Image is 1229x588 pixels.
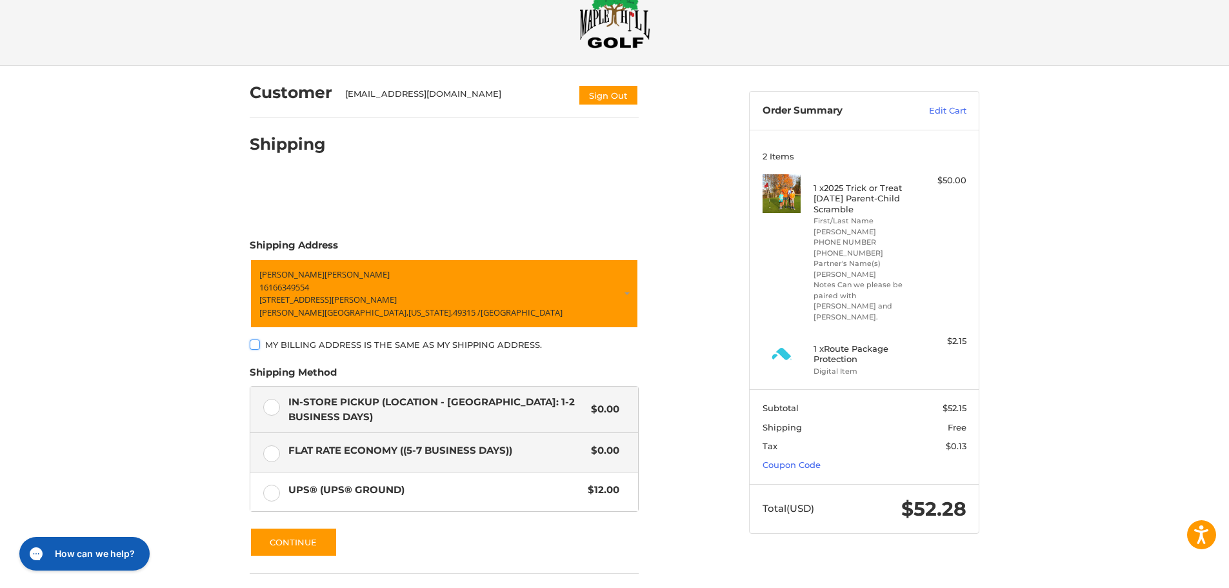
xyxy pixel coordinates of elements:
legend: Shipping Address [250,238,338,259]
span: [GEOGRAPHIC_DATA] [481,306,563,318]
button: Continue [250,527,337,557]
span: Total (USD) [763,502,814,514]
span: $0.13 [946,441,966,451]
span: $0.00 [585,402,619,417]
span: In-Store Pickup (Location - [GEOGRAPHIC_DATA]: 1-2 BUSINESS DAYS) [288,395,585,424]
div: [EMAIL_ADDRESS][DOMAIN_NAME] [345,88,566,106]
h3: Order Summary [763,105,901,117]
span: $52.28 [901,497,966,521]
span: $0.00 [585,443,619,458]
span: 49315 / [453,306,481,318]
li: Partner's Name(s) [PERSON_NAME] [814,258,912,279]
label: My billing address is the same as my shipping address. [250,340,639,350]
span: 16166349554 [259,281,309,292]
span: UPS® (UPS® Ground) [288,483,582,498]
div: $50.00 [915,174,966,187]
li: PHONE NUMBER [PHONE_NUMBER] [814,237,912,258]
span: Flat Rate Economy ((5-7 Business Days)) [288,443,585,458]
h4: 1 x Route Package Protection [814,343,912,365]
span: Subtotal [763,403,799,413]
span: Tax [763,441,777,451]
span: [US_STATE], [408,306,453,318]
span: $12.00 [581,483,619,498]
li: Notes Can we please be paired with [PERSON_NAME] and [PERSON_NAME]. [814,279,912,322]
h2: Shipping [250,134,326,154]
h4: 1 x 2025 Trick or Treat [DATE] Parent-Child Scramble [814,183,912,214]
li: Digital Item [814,366,912,377]
iframe: Gorgias live chat messenger [13,532,154,575]
span: [PERSON_NAME] [259,269,325,280]
span: $52.15 [943,403,966,413]
span: Free [948,422,966,432]
a: Coupon Code [763,460,821,470]
span: [PERSON_NAME] [325,269,390,280]
a: Enter or select a different address [250,259,639,329]
li: First/Last Name [PERSON_NAME] [814,216,912,237]
span: Shipping [763,422,802,432]
span: [STREET_ADDRESS][PERSON_NAME] [259,294,397,305]
button: Sign Out [578,85,639,106]
h2: Customer [250,83,332,103]
h3: 2 Items [763,151,966,161]
span: [PERSON_NAME][GEOGRAPHIC_DATA], [259,306,408,318]
legend: Shipping Method [250,365,337,386]
a: Edit Cart [901,105,966,117]
div: $2.15 [915,335,966,348]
